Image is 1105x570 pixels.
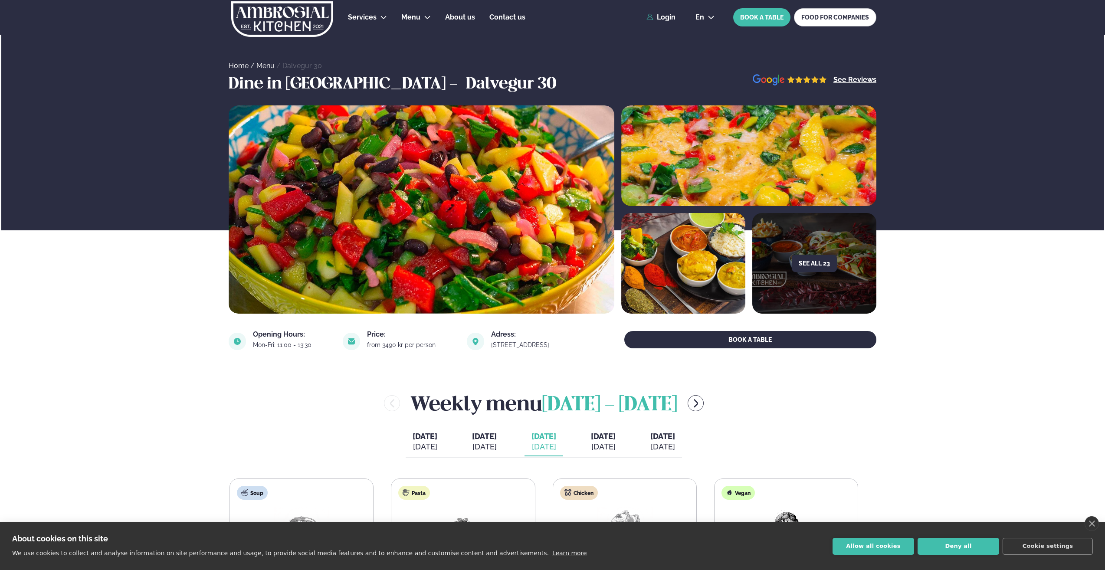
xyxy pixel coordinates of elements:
[237,486,268,500] div: Soup
[721,486,755,500] div: Vegan
[229,333,246,350] img: image alt
[591,442,616,452] div: [DATE]
[695,14,704,21] span: en
[525,428,563,456] button: [DATE] [DATE]
[348,13,377,21] span: Services
[584,428,623,456] button: [DATE] [DATE]
[597,507,653,547] img: Chicken-thighs.png
[472,442,497,452] div: [DATE]
[413,442,437,452] div: [DATE]
[621,105,876,206] img: image alt
[12,534,108,543] strong: About cookies on this site
[733,8,790,26] button: BOOK A TABLE
[343,333,360,350] img: image alt
[348,12,377,23] a: Services
[650,442,675,452] div: [DATE]
[1085,516,1099,531] a: close
[12,550,549,557] p: We use cookies to collect and analyse information on site performance and usage, to provide socia...
[445,13,475,21] span: About us
[833,76,876,83] a: See Reviews
[445,12,475,23] a: About us
[282,62,322,70] a: Dalvegur 30
[256,62,275,70] a: Menu
[253,341,332,348] div: Mon-Fri: 11:00 - 13:30
[491,340,570,350] a: link
[250,62,256,70] span: /
[241,489,248,496] img: soup.svg
[650,432,675,441] span: [DATE]
[794,8,876,26] a: FOOD FOR COMPANIES
[542,396,677,415] span: [DATE] - [DATE]
[552,550,587,557] a: Learn more
[229,74,462,95] h3: Dine in [GEOGRAPHIC_DATA] -
[398,486,430,500] div: Pasta
[531,431,556,442] span: [DATE]
[401,13,420,21] span: Menu
[646,13,675,21] a: Login
[564,489,571,496] img: chicken.svg
[726,489,733,496] img: Vegan.svg
[230,1,334,37] img: logo
[1003,538,1093,555] button: Cookie settings
[688,395,704,411] button: menu-btn-right
[406,428,444,456] button: [DATE] [DATE]
[472,432,497,441] span: [DATE]
[621,213,745,314] img: image alt
[229,105,614,314] img: image alt
[367,331,456,338] div: Price:
[833,538,914,555] button: Allow all cookies
[624,331,876,348] button: BOOK A TABLE
[253,331,332,338] div: Opening Hours:
[753,74,827,86] img: image alt
[918,538,999,555] button: Deny all
[758,507,814,547] img: Vegan.png
[466,74,556,95] h3: Dalvegur 30
[531,442,556,452] div: [DATE]
[276,62,282,70] span: /
[367,341,456,348] div: from 3490 kr per person
[489,13,525,21] span: Contact us
[560,486,598,500] div: Chicken
[465,428,504,456] button: [DATE] [DATE]
[229,62,249,70] a: Home
[591,432,616,441] span: [DATE]
[689,14,721,21] button: en
[435,507,491,547] img: Spagetti.png
[643,428,682,456] button: [DATE] [DATE]
[792,255,837,272] button: See all 23
[467,333,484,350] img: image alt
[384,395,400,411] button: menu-btn-left
[274,507,329,547] img: Soup.png
[491,331,570,338] div: Adress:
[413,432,437,441] span: [DATE]
[403,489,410,496] img: pasta.svg
[401,12,420,23] a: Menu
[489,12,525,23] a: Contact us
[410,389,677,417] h2: Weekly menu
